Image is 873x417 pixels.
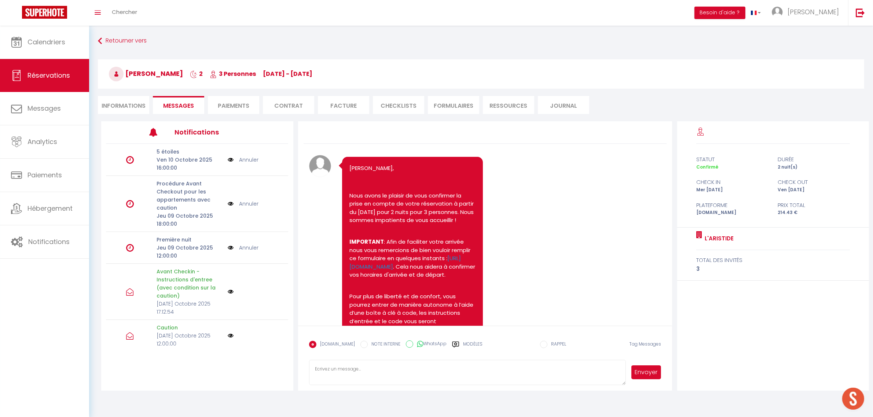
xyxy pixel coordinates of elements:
span: Messages [27,104,61,113]
a: Annuler [239,200,258,208]
li: Journal [538,96,589,114]
p: [DATE] Octobre 2025 17:12:54 [157,300,223,316]
img: NO IMAGE [228,200,234,208]
img: avatar.png [309,155,331,177]
div: Plateforme [692,201,773,210]
span: Confirmé [696,164,718,170]
span: Paiements [27,170,62,180]
p: [PERSON_NAME], [349,164,476,173]
li: Contrat [263,96,314,114]
p: 5 étoiles [157,148,223,156]
span: Analytics [27,137,57,146]
p: [DATE] Octobre 2025 12:00:00 [157,332,223,348]
label: Modèles [463,341,483,354]
div: Ven [DATE] [773,187,855,193]
li: Paiements [208,96,259,114]
p: Avant Checkin - Instructions d'entree (avec condition sur la caution) [157,267,223,300]
button: Besoin d'aide ? [694,7,745,19]
p: Caution [157,324,223,332]
span: Calendriers [27,37,65,47]
span: Messages [163,102,194,110]
span: 3 Personnes [210,70,256,78]
p: Première nuit [157,236,223,244]
label: [DOMAIN_NAME] [316,341,355,349]
span: [PERSON_NAME] [788,7,839,16]
p: Ven 10 Octobre 2025 16:00:00 [157,156,223,172]
div: [DOMAIN_NAME] [692,209,773,216]
a: Annuler [239,156,258,164]
img: ... [772,7,783,18]
li: CHECKLISTS [373,96,424,114]
a: L'ARISTIDE [702,234,734,243]
label: WhatsApp [413,340,447,348]
p: Procédure Avant Checkout pour les appartements avec caution [157,180,223,212]
div: Mer [DATE] [692,187,773,193]
li: FORMULAIRES [428,96,479,114]
div: check out [773,178,855,187]
div: 214.43 € [773,209,855,216]
div: 2 nuit(s) [773,164,855,171]
div: total des invités [696,256,850,265]
p: : Afin de faciliter votre arrivée nous vous remercions de bien vouloir remplir ce formulaire en q... [349,238,476,279]
li: Facture [318,96,369,114]
span: Réservations [27,71,70,80]
a: [URL][DOMAIN_NAME] [349,254,461,270]
div: Prix total [773,201,855,210]
div: statut [692,155,773,164]
li: Ressources [483,96,534,114]
span: Hébergement [27,204,73,213]
li: Informations [98,96,149,114]
span: [PERSON_NAME] [109,69,183,78]
img: NO IMAGE [228,333,234,339]
img: NO IMAGE [228,156,234,164]
div: check in [692,178,773,187]
img: logout [856,8,865,17]
div: Ouvrir le chat [842,388,864,410]
button: Envoyer [631,365,661,379]
img: Super Booking [22,6,67,19]
a: Retourner vers [98,34,864,48]
strong: IMPORTANT [349,238,384,246]
img: NO IMAGE [228,244,234,252]
span: Tag Messages [629,341,661,347]
div: durée [773,155,855,164]
h3: Notifications [175,124,250,140]
p: Nous avons le plaisir de vous confirmer la prise en compte de votre réservation à partir du [DATE... [349,192,476,225]
p: Jeu 09 Octobre 2025 18:00:00 [157,212,223,228]
span: 2 [190,70,203,78]
a: Annuler [239,244,258,252]
span: [DATE] - [DATE] [263,70,312,78]
span: Notifications [28,237,70,246]
div: 3 [696,265,850,273]
label: RAPPEL [547,341,566,349]
p: Jeu 09 Octobre 2025 12:00:00 [157,244,223,260]
img: NO IMAGE [228,289,234,295]
label: NOTE INTERNE [368,341,400,349]
span: Chercher [112,8,137,16]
